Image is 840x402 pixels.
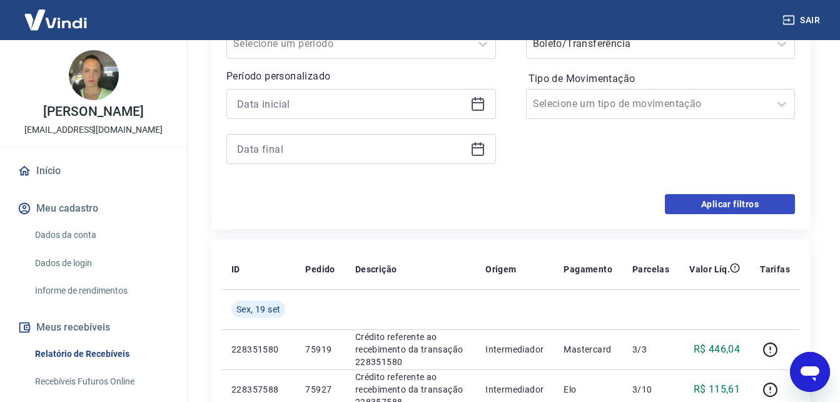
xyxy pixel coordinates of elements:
[15,157,172,185] a: Início
[30,250,172,276] a: Dados de login
[485,343,544,356] p: Intermediador
[305,383,335,396] p: 75927
[632,383,669,396] p: 3/10
[485,383,544,396] p: Intermediador
[355,263,397,276] p: Descrição
[69,50,119,100] img: 15d61fe2-2cf3-463f-abb3-188f2b0ad94a.jpeg
[226,69,496,84] p: Período personalizado
[694,382,741,397] p: R$ 115,61
[30,222,172,248] a: Dados da conta
[564,263,612,276] p: Pagamento
[355,331,465,368] p: Crédito referente ao recebimento da transação 228351580
[564,343,612,356] p: Mastercard
[237,95,465,113] input: Data inicial
[15,195,172,222] button: Meu cadastro
[30,341,172,367] a: Relatório de Recebíveis
[236,303,280,316] span: Sex, 19 set
[237,140,465,158] input: Data final
[529,71,793,86] label: Tipo de Movimentação
[15,314,172,341] button: Meus recebíveis
[689,263,730,276] p: Valor Líq.
[15,1,96,39] img: Vindi
[305,343,335,356] p: 75919
[665,194,795,214] button: Aplicar filtros
[30,369,172,394] a: Recebíveis Futuros Online
[632,263,669,276] p: Parcelas
[24,123,163,137] p: [EMAIL_ADDRESS][DOMAIN_NAME]
[694,342,741,357] p: R$ 446,04
[231,383,285,396] p: 228357588
[564,383,612,396] p: Elo
[760,263,790,276] p: Tarifas
[632,343,669,356] p: 3/3
[231,343,285,356] p: 228351580
[43,105,143,118] p: [PERSON_NAME]
[30,278,172,304] a: Informe de rendimentos
[485,263,516,276] p: Origem
[305,263,335,276] p: Pedido
[231,263,240,276] p: ID
[790,352,830,392] iframe: Botão para abrir a janela de mensagens
[780,9,825,32] button: Sair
